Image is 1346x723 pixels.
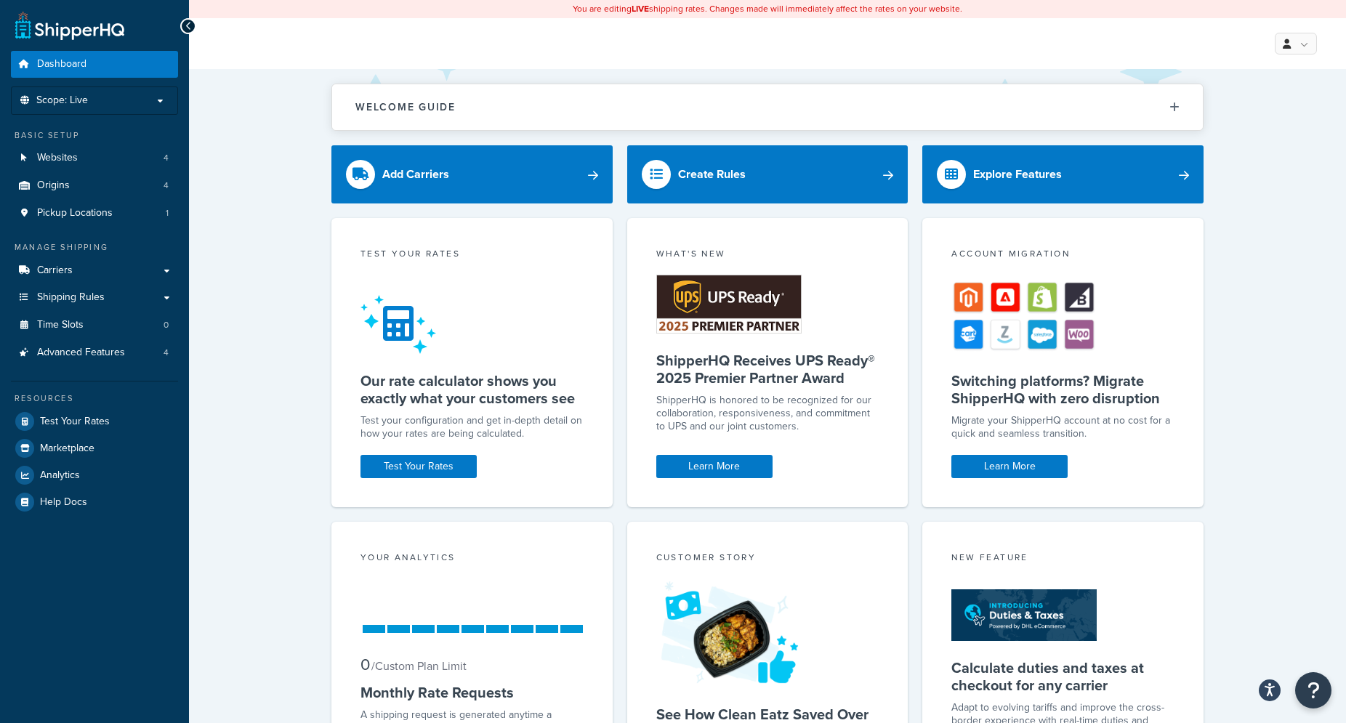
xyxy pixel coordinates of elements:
[11,145,178,171] a: Websites4
[355,102,456,113] h2: Welcome Guide
[656,247,879,264] div: What's New
[1295,672,1331,708] button: Open Resource Center
[656,551,879,568] div: Customer Story
[11,392,178,405] div: Resources
[40,469,80,482] span: Analytics
[360,372,584,407] h5: Our rate calculator shows you exactly what your customers see
[360,653,370,676] span: 0
[164,347,169,359] span: 4
[164,152,169,164] span: 4
[37,179,70,192] span: Origins
[973,164,1062,185] div: Explore Features
[36,94,88,107] span: Scope: Live
[627,145,908,203] a: Create Rules
[11,200,178,227] li: Pickup Locations
[331,145,613,203] a: Add Carriers
[11,462,178,488] a: Analytics
[360,414,584,440] div: Test your configuration and get in-depth detail on how your rates are being calculated.
[37,264,73,277] span: Carriers
[11,312,178,339] li: Time Slots
[11,172,178,199] a: Origins4
[678,164,746,185] div: Create Rules
[951,414,1174,440] div: Migrate your ShipperHQ account at no cost for a quick and seamless transition.
[382,164,449,185] div: Add Carriers
[951,372,1174,407] h5: Switching platforms? Migrate ShipperHQ with zero disruption
[40,496,87,509] span: Help Docs
[11,435,178,461] a: Marketplace
[656,455,773,478] a: Learn More
[951,659,1174,694] h5: Calculate duties and taxes at checkout for any carrier
[11,339,178,366] li: Advanced Features
[951,551,1174,568] div: New Feature
[40,443,94,455] span: Marketplace
[164,319,169,331] span: 0
[11,129,178,142] div: Basic Setup
[360,455,477,478] a: Test Your Rates
[360,551,584,568] div: Your Analytics
[166,207,169,219] span: 1
[11,145,178,171] li: Websites
[37,347,125,359] span: Advanced Features
[164,179,169,192] span: 4
[37,207,113,219] span: Pickup Locations
[11,257,178,284] a: Carriers
[360,247,584,264] div: Test your rates
[656,394,879,433] p: ShipperHQ is honored to be recognized for our collaboration, responsiveness, and commitment to UP...
[632,2,649,15] b: LIVE
[37,291,105,304] span: Shipping Rules
[922,145,1204,203] a: Explore Features
[37,152,78,164] span: Websites
[951,247,1174,264] div: Account Migration
[11,241,178,254] div: Manage Shipping
[11,339,178,366] a: Advanced Features4
[371,658,467,674] small: / Custom Plan Limit
[37,58,86,70] span: Dashboard
[37,319,84,331] span: Time Slots
[11,172,178,199] li: Origins
[11,312,178,339] a: Time Slots0
[656,352,879,387] h5: ShipperHQ Receives UPS Ready® 2025 Premier Partner Award
[11,489,178,515] a: Help Docs
[11,408,178,435] a: Test Your Rates
[11,200,178,227] a: Pickup Locations1
[11,284,178,311] a: Shipping Rules
[360,684,584,701] h5: Monthly Rate Requests
[951,455,1068,478] a: Learn More
[40,416,110,428] span: Test Your Rates
[332,84,1203,130] button: Welcome Guide
[11,51,178,78] a: Dashboard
